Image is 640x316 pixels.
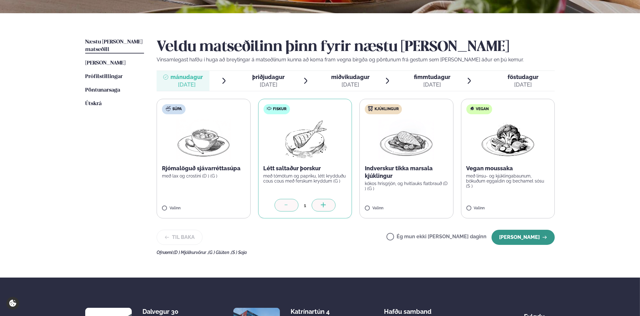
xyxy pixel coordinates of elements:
[375,107,399,112] span: Kjúklingur
[273,107,287,112] span: Fiskur
[480,119,536,160] img: Vegan.png
[291,308,341,315] div: Katrínartún 4
[267,106,272,111] img: fish.svg
[253,81,285,88] div: [DATE]
[365,181,448,191] p: kókos hrísgrjón, og hvítlauks flatbrauð (D ) (G )
[298,202,312,209] div: 1
[466,173,550,189] p: með linsu- og kjúklingabaunum, bökuðum eggaldin og bechamel sósu (S )
[171,81,203,88] div: [DATE]
[171,74,203,80] span: mánudagur
[6,297,19,310] a: Cookie settings
[470,106,475,111] img: Vegan.svg
[157,56,555,64] p: Vinsamlegast hafðu í huga að breytingar á matseðlinum kunna að koma fram vegna birgða og pöntunum...
[253,74,285,80] span: þriðjudagur
[85,38,144,54] a: Næstu [PERSON_NAME] matseðill
[466,165,550,172] p: Vegan moussaka
[176,119,231,160] img: Soup.png
[85,59,125,67] a: [PERSON_NAME]
[264,173,347,183] p: með tómötum og papriku, létt krydduðu cous cous með ferskum kryddum (G )
[208,250,231,255] span: (G ) Glúten ,
[414,81,450,88] div: [DATE]
[85,39,142,52] span: Næstu [PERSON_NAME] matseðill
[331,74,370,80] span: miðvikudagur
[508,74,538,80] span: föstudagur
[85,101,102,106] span: Útskrá
[331,81,370,88] div: [DATE]
[85,87,120,93] span: Pöntunarsaga
[379,119,434,160] img: Chicken-breast.png
[264,165,347,172] p: Létt saltaður þorskur
[85,87,120,94] a: Pöntunarsaga
[384,303,431,315] span: Hafðu samband
[157,38,555,56] h2: Veldu matseðilinn þinn fyrir næstu [PERSON_NAME]
[85,74,123,79] span: Prófílstillingar
[157,230,203,245] button: Til baka
[173,250,208,255] span: (D ) Mjólkurvörur ,
[162,173,245,178] p: með lax og crostini (D ) (G )
[231,250,247,255] span: (S ) Soja
[157,250,555,255] div: Ofnæmi:
[85,100,102,108] a: Útskrá
[142,308,192,315] div: Dalvegur 30
[476,107,489,112] span: Vegan
[85,60,125,66] span: [PERSON_NAME]
[277,119,333,160] img: Fish.png
[492,230,555,245] button: [PERSON_NAME]
[365,165,448,180] p: Indverskur tikka marsala kjúklingur
[85,73,123,81] a: Prófílstillingar
[508,81,538,88] div: [DATE]
[368,106,373,111] img: chicken.svg
[166,106,171,111] img: soup.svg
[172,107,182,112] span: Súpa
[162,165,245,172] p: Rjómalöguð sjávarréttasúpa
[414,74,450,80] span: fimmtudagur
